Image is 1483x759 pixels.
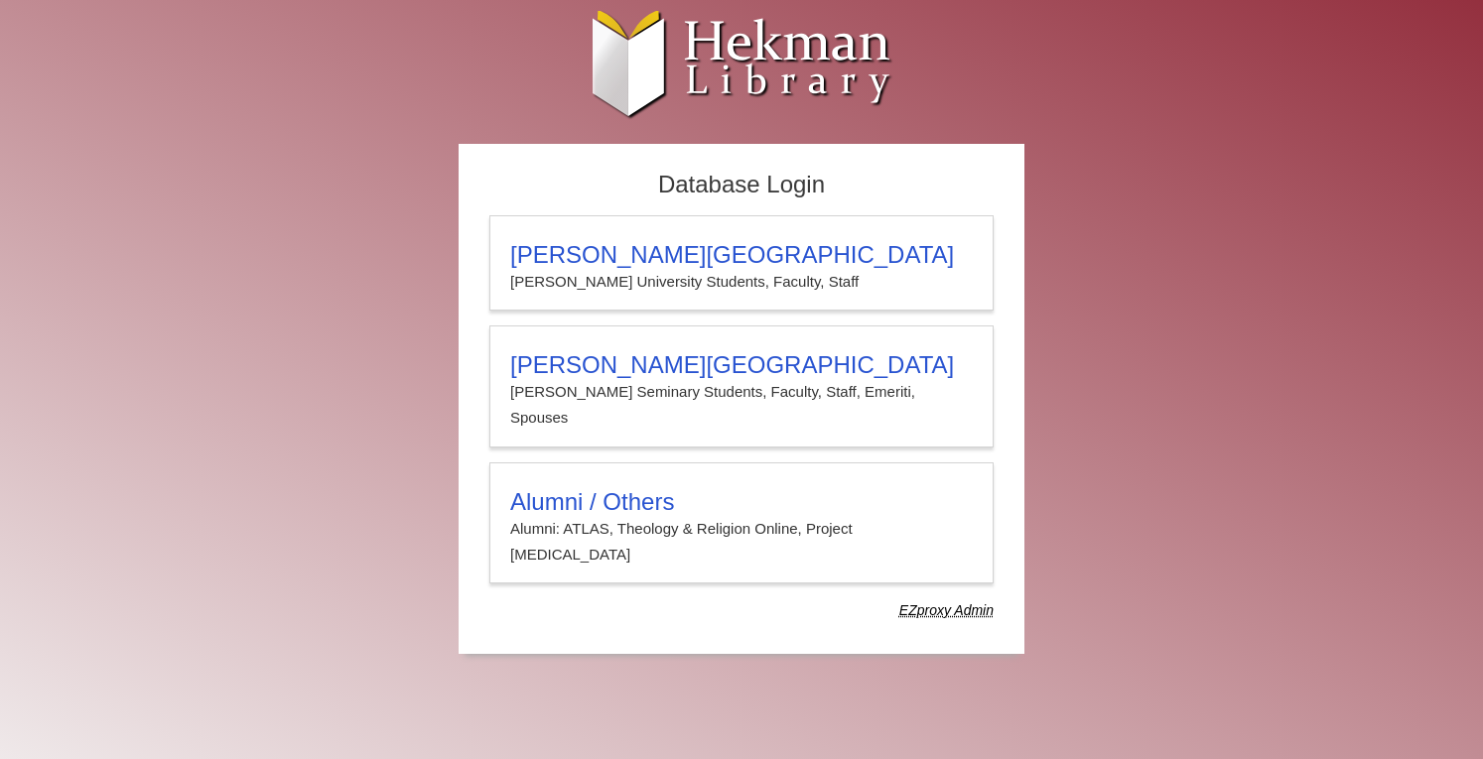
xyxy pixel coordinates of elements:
[510,351,973,379] h3: [PERSON_NAME][GEOGRAPHIC_DATA]
[489,325,994,447] a: [PERSON_NAME][GEOGRAPHIC_DATA][PERSON_NAME] Seminary Students, Faculty, Staff, Emeriti, Spouses
[510,488,973,516] h3: Alumni / Others
[510,241,973,269] h3: [PERSON_NAME][GEOGRAPHIC_DATA]
[479,165,1004,205] h2: Database Login
[489,215,994,311] a: [PERSON_NAME][GEOGRAPHIC_DATA][PERSON_NAME] University Students, Faculty, Staff
[899,602,994,618] dfn: Use Alumni login
[510,516,973,569] p: Alumni: ATLAS, Theology & Religion Online, Project [MEDICAL_DATA]
[510,269,973,295] p: [PERSON_NAME] University Students, Faculty, Staff
[510,379,973,432] p: [PERSON_NAME] Seminary Students, Faculty, Staff, Emeriti, Spouses
[510,488,973,569] summary: Alumni / OthersAlumni: ATLAS, Theology & Religion Online, Project [MEDICAL_DATA]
